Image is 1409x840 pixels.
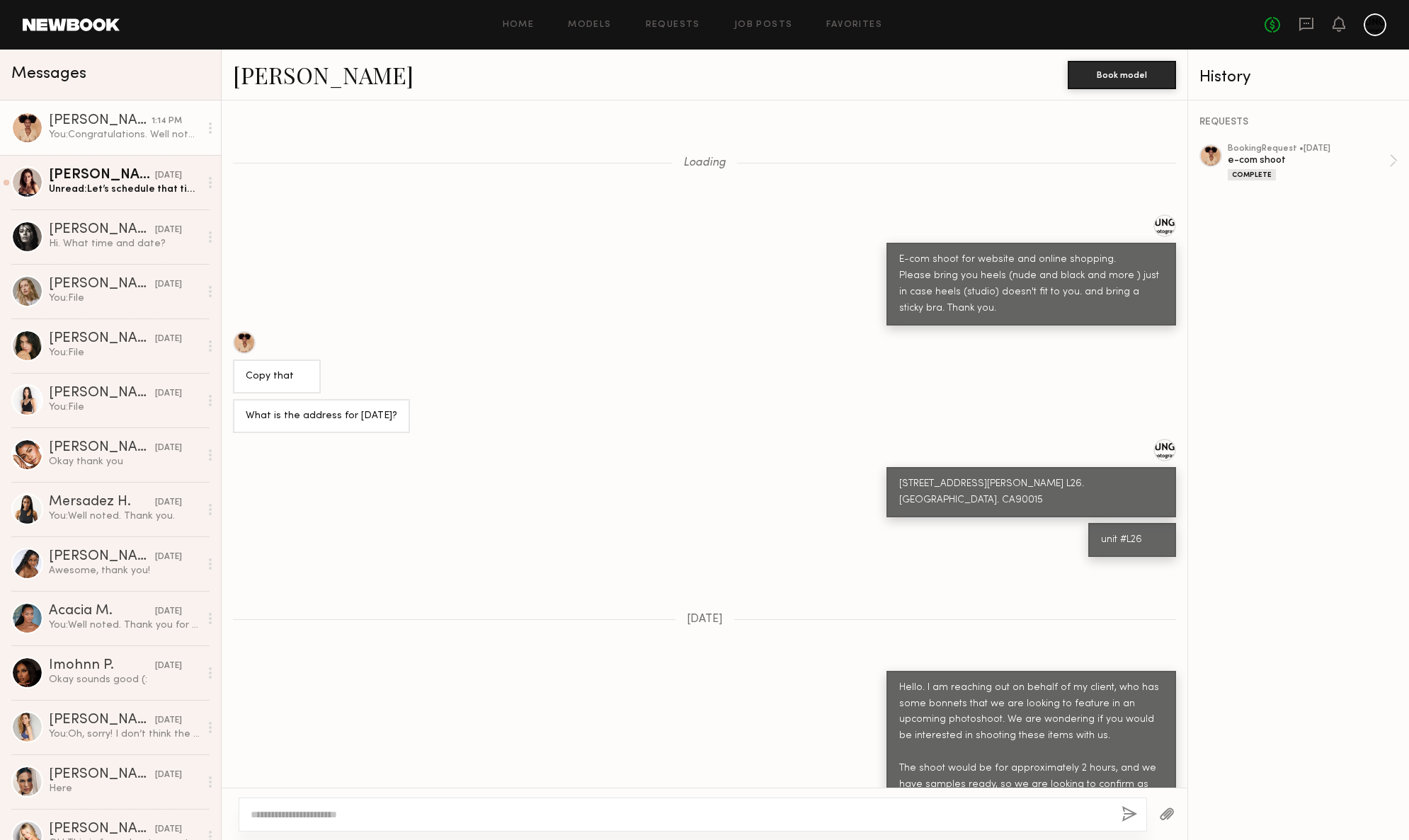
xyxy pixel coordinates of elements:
[49,386,155,401] div: [PERSON_NAME]
[246,369,308,385] div: Copy that
[49,673,200,686] div: Okay sounds good (:
[49,346,200,359] div: You: File
[49,727,200,741] div: You: Oh, sorry! I don’t think the tattoos would work for the client. Thank you for letting me kno...
[683,157,726,169] span: Loading
[49,564,200,577] div: Awesome, thank you!
[49,768,155,782] div: [PERSON_NAME]
[49,128,200,142] div: You: Congratulations. Well noted about your rate.
[155,605,182,619] div: [DATE]
[49,604,155,619] div: Acacia M.
[49,713,155,727] div: [PERSON_NAME]
[49,401,200,414] div: You: File
[246,408,397,425] div: What is the address for [DATE]?
[734,21,793,30] a: Job Posts
[155,496,182,510] div: [DATE]
[49,332,155,346] div: [PERSON_NAME]
[155,442,182,455] div: [DATE]
[646,21,700,30] a: Requests
[687,614,723,626] span: [DATE]
[49,550,155,564] div: [PERSON_NAME]
[49,619,200,632] div: You: Well noted. Thank you for letting me know.
[155,333,182,346] div: [DATE]
[49,183,200,196] div: Unread: Let’s schedule that time. Thank you for your patience and time!
[899,252,1163,317] div: E-com shoot for website and online shopping. Please bring you heels (nude and black and more ) ju...
[155,169,182,183] div: [DATE]
[49,237,200,251] div: Hi. What time and date?
[826,21,882,30] a: Favorites
[49,455,200,468] div: Okay thank you
[155,387,182,401] div: [DATE]
[568,21,611,30] a: Models
[49,277,155,292] div: [PERSON_NAME]
[49,223,155,237] div: [PERSON_NAME]
[1199,117,1398,127] div: REQUESTS
[155,714,182,727] div: [DATE]
[1228,144,1389,154] div: booking Request • [DATE]
[1228,169,1276,180] div: Complete
[49,114,152,128] div: [PERSON_NAME]
[1101,532,1163,548] div: unit #L26
[899,476,1163,509] div: [STREET_ADDRESS][PERSON_NAME] L26. [GEOGRAPHIC_DATA]. CA90015
[155,278,182,292] div: [DATE]
[11,66,86,82] span: Messages
[233,59,413,90] a: [PERSON_NAME]
[155,823,182,836] div: [DATE]
[503,21,535,30] a: Home
[155,224,182,237] div: [DATE]
[155,660,182,673] div: [DATE]
[49,659,155,673] div: Imohnn P.
[49,495,155,510] div: Mersadez H.
[49,510,200,523] div: You: Well noted. Thank you.
[155,551,182,564] div: [DATE]
[49,292,200,305] div: You: File
[49,822,155,836] div: [PERSON_NAME]
[49,441,155,455] div: [PERSON_NAME]
[49,782,200,795] div: Here
[49,168,155,183] div: [PERSON_NAME]
[1228,144,1398,180] a: bookingRequest •[DATE]e-com shootComplete
[1068,61,1176,89] button: Book model
[155,769,182,782] div: [DATE]
[1068,68,1176,80] a: Book model
[1199,69,1398,86] div: History
[152,115,182,128] div: 1:14 PM
[1228,154,1389,167] div: e-com shoot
